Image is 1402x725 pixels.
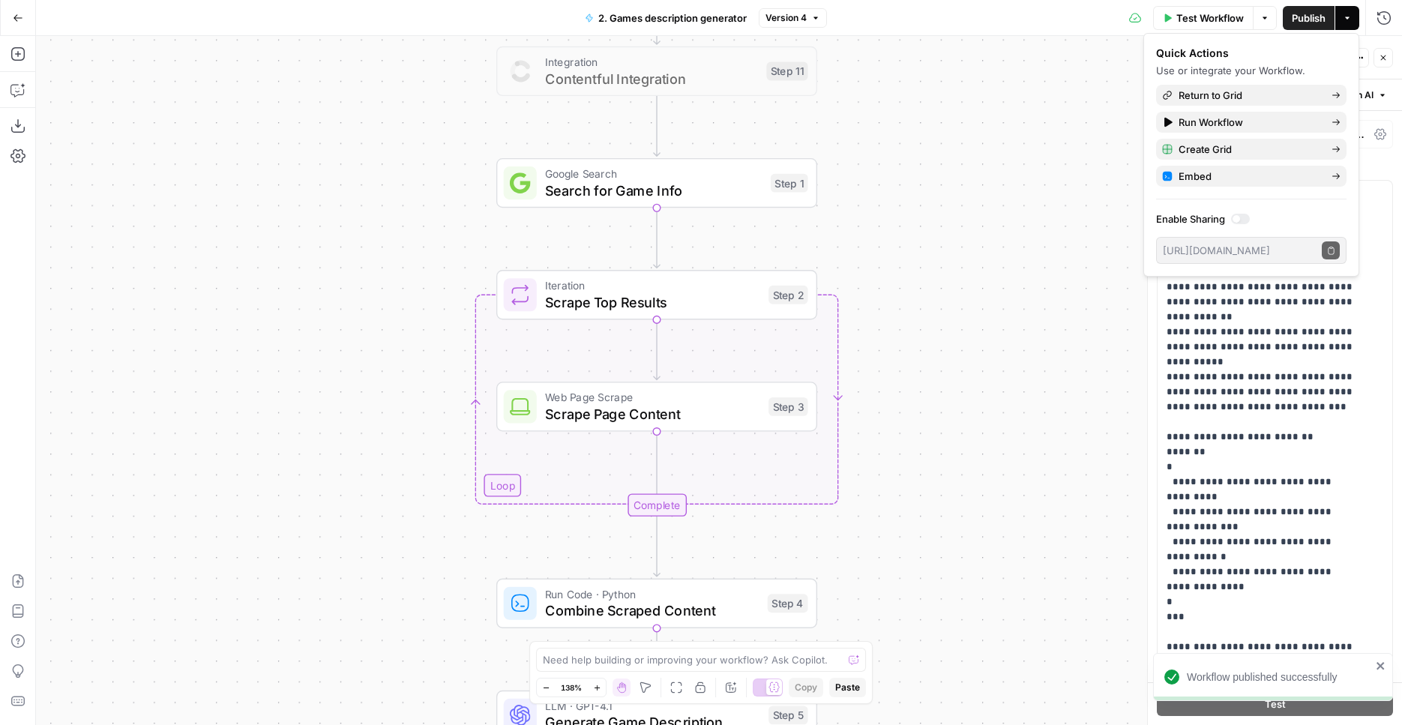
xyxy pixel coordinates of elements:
[1187,670,1371,685] div: Workflow published successfully
[1265,697,1286,712] span: Test
[759,8,827,28] button: Version 4
[1179,142,1320,157] span: Create Grid
[1157,692,1393,716] button: Test
[576,6,756,30] button: 2. Games description generator
[628,493,687,516] div: Complete
[829,678,866,697] button: Paste
[545,586,759,602] span: Run Code · Python
[654,517,660,577] g: Edge from step_2-iteration-end to step_4
[545,53,758,70] span: Integration
[1179,115,1320,130] span: Run Workflow
[510,60,531,82] img: sdasd.png
[789,678,823,697] button: Copy
[1156,64,1305,76] span: Use or integrate your Workflow.
[1156,46,1347,61] div: Quick Actions
[496,46,817,96] div: IntegrationContentful IntegrationStep 11
[1283,6,1335,30] button: Publish
[545,277,760,294] span: Iteration
[654,208,660,268] g: Edge from step_1 to step_2
[1179,88,1320,103] span: Return to Grid
[496,579,817,628] div: Run Code · PythonCombine Scraped ContentStep 4
[1153,6,1253,30] button: Test Workflow
[1361,126,1372,141] span: |
[654,96,660,156] g: Edge from step_11 to step_1
[496,493,817,516] div: Complete
[795,681,817,694] span: Copy
[598,10,747,25] span: 2. Games description generator
[545,180,762,201] span: Search for Game Info
[545,601,759,622] span: Combine Scraped Content
[545,389,760,406] span: Web Page Scrape
[654,319,660,379] g: Edge from step_2 to step_3
[1176,10,1244,25] span: Test Workflow
[496,158,817,208] div: Google SearchSearch for Game InfoStep 1
[1179,169,1320,184] span: Embed
[768,397,807,416] div: Step 3
[545,697,760,714] span: LLM · GPT-4.1
[771,174,808,193] div: Step 1
[835,681,860,694] span: Paste
[545,68,758,89] span: Contentful Integration
[765,11,807,25] span: Version 4
[766,62,807,81] div: Step 11
[1156,211,1347,226] label: Enable Sharing
[768,286,807,304] div: Step 2
[545,166,762,182] span: Google Search
[496,270,817,319] div: LoopIterationScrape Top ResultsStep 2
[768,706,807,724] div: Step 5
[561,682,582,694] span: 138%
[1292,10,1326,25] span: Publish
[1376,660,1386,672] button: close
[545,403,760,424] span: Scrape Page Content
[496,382,817,431] div: Web Page ScrapeScrape Page ContentStep 3
[768,594,808,613] div: Step 4
[545,292,760,313] span: Scrape Top Results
